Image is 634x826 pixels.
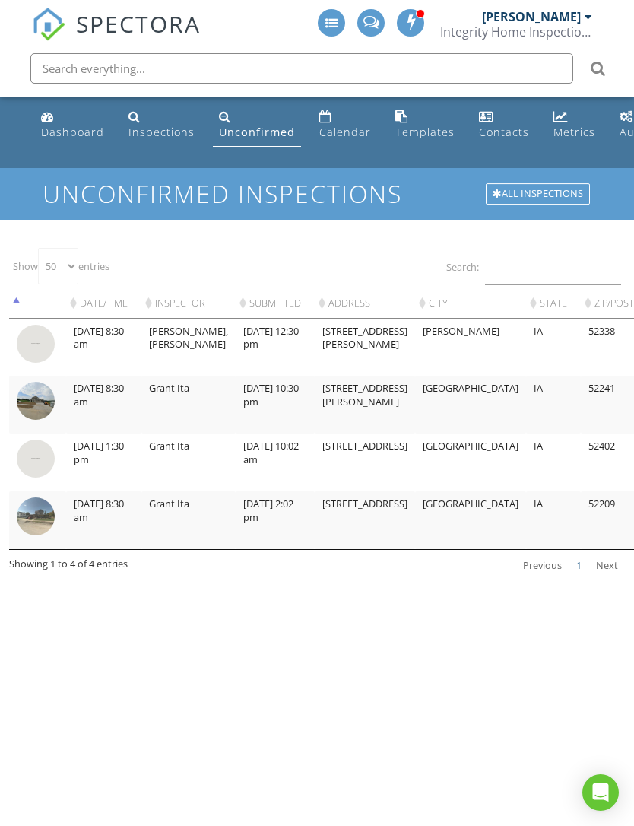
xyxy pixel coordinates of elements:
div: Templates [395,125,455,139]
img: streetview [17,497,55,535]
th: Address: activate to sort column ascending [315,289,415,319]
div: Inspections [128,125,195,139]
td: [DATE] 1:30 pm [66,434,141,491]
td: IA [526,434,581,491]
div: Open Intercom Messenger [582,774,619,811]
td: Grant Ita [141,434,236,491]
td: [PERSON_NAME] [415,319,526,376]
img: streetview [17,382,55,420]
a: Previous [516,552,569,580]
div: Calendar [319,125,371,139]
th: Submitted: activate to sort column ascending [236,289,315,319]
div: Dashboard [41,125,104,139]
th: Date/Time: activate to sort column ascending [66,289,141,319]
a: Inspections [122,103,201,147]
span: SPECTORA [76,8,201,40]
th: Inspector: activate to sort column ascending [141,289,236,319]
td: [PERSON_NAME], [PERSON_NAME] [141,319,236,376]
a: Next [589,552,625,580]
td: [STREET_ADDRESS][PERSON_NAME] [315,319,415,376]
th: : activate to sort column descending [9,289,66,319]
td: [GEOGRAPHIC_DATA] [415,434,526,491]
td: [DATE] 8:30 am [66,491,141,549]
div: Unconfirmed [219,125,295,139]
div: All Inspections [486,183,590,205]
th: City: activate to sort column ascending [415,289,526,319]
td: Grant Ita [141,376,236,434]
a: Contacts [473,103,535,147]
td: [STREET_ADDRESS] [315,491,415,549]
td: [STREET_ADDRESS] [315,434,415,491]
a: Dashboard [35,103,110,147]
div: Integrity Home Inspections [440,24,592,40]
h1: Unconfirmed Inspections [43,180,591,207]
td: [DATE] 10:02 am [236,434,315,491]
td: Grant Ita [141,491,236,549]
img: The Best Home Inspection Software - Spectora [32,8,65,41]
a: Metrics [547,103,601,147]
div: Metrics [553,125,595,139]
a: SPECTORA [32,21,201,52]
td: [GEOGRAPHIC_DATA] [415,491,526,549]
td: [DATE] 2:02 pm [236,491,315,549]
a: Calendar [313,103,377,147]
a: Unconfirmed [213,103,301,147]
a: Templates [389,103,461,147]
td: [GEOGRAPHIC_DATA] [415,376,526,434]
th: State: activate to sort column ascending [526,289,581,319]
a: 1 [570,553,588,579]
td: IA [526,319,581,376]
td: IA [526,376,581,434]
td: [DATE] 12:30 pm [236,319,315,376]
input: Search everything... [30,53,573,84]
div: Contacts [479,125,529,139]
td: [DATE] 8:30 am [66,376,141,434]
label: Search: [446,248,621,285]
div: Showing 1 to 4 of 4 entries [9,550,128,571]
img: streetview [17,325,55,363]
select: Showentries [38,248,78,284]
td: [DATE] 8:30 am [66,319,141,376]
a: All Inspections [484,182,591,206]
input: Search: [485,248,621,285]
label: Show entries [13,248,109,284]
td: [DATE] 10:30 pm [236,376,315,434]
div: [PERSON_NAME] [482,9,581,24]
td: [STREET_ADDRESS][PERSON_NAME] [315,376,415,434]
img: streetview [17,440,55,478]
td: IA [526,491,581,549]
